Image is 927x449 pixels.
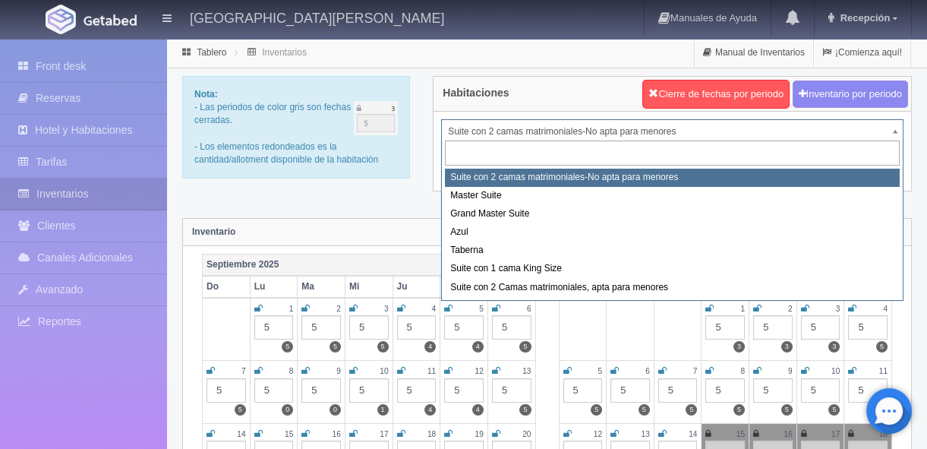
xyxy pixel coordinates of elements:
[445,205,900,223] div: Grand Master Suite
[445,260,900,278] div: Suite con 1 cama King Size
[445,223,900,242] div: Azul
[445,187,900,205] div: Master Suite
[445,242,900,260] div: Taberna
[445,169,900,187] div: Suite con 2 camas matrimoniales-No apta para menores
[445,279,900,297] div: Suite con 2 Camas matrimoniales, apta para menores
